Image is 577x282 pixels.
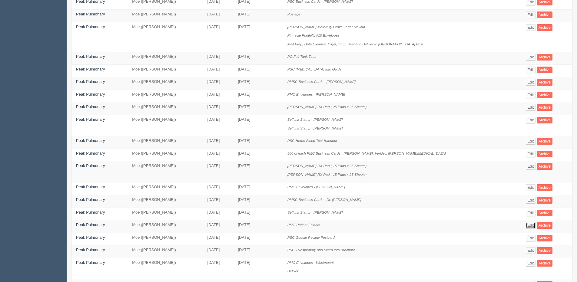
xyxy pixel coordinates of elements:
[203,245,233,258] td: [DATE]
[287,80,356,84] i: PMSC Business Cards - [PERSON_NAME]
[233,102,283,115] td: [DATE]
[526,235,536,241] a: Edit
[537,235,552,241] a: Archive
[128,77,203,90] td: Moe ([PERSON_NAME])
[287,126,343,130] i: Self Ink Stamp - [PERSON_NAME]
[233,64,283,77] td: [DATE]
[537,138,552,145] a: Archive
[233,52,283,65] td: [DATE]
[537,247,552,254] a: Archive
[287,105,367,109] i: [PERSON_NAME] RX Pad ( 25 Pads x 25 Sheets)
[526,92,536,98] a: Edit
[526,247,536,254] a: Edit
[287,33,340,37] i: Pinnacle Foothills #10 Envelopes
[76,54,105,59] a: Peak Pulmonary
[287,12,300,16] i: Postage
[233,149,283,161] td: [DATE]
[76,260,105,265] a: Peak Pulmonary
[537,117,552,123] a: Archive
[203,52,233,65] td: [DATE]
[76,138,105,143] a: Peak Pulmonary
[537,184,552,191] a: Archive
[526,79,536,86] a: Edit
[287,185,345,189] i: PMC Envelopes - [PERSON_NAME]
[128,22,203,52] td: Moe ([PERSON_NAME])
[537,67,552,73] a: Archive
[203,22,233,52] td: [DATE]
[233,136,283,149] td: [DATE]
[233,182,283,195] td: [DATE]
[287,151,446,155] i: 500 of each PMC Business Cards - [PERSON_NAME], Verkley, [PERSON_NAME][MEDICAL_DATA]
[203,208,233,220] td: [DATE]
[526,260,536,267] a: Edit
[203,258,233,279] td: [DATE]
[203,195,233,208] td: [DATE]
[76,210,105,215] a: Peak Pulmonary
[203,64,233,77] td: [DATE]
[287,67,342,71] i: PSC [MEDICAL_DATA] Info Guide
[526,11,536,18] a: Edit
[287,210,343,214] i: Self Ink Stamp - [PERSON_NAME]
[287,223,320,227] i: PMG Patient Folders
[287,164,367,168] i: [PERSON_NAME] RX Pad ( 15 Pads x 25 Sheets)
[76,67,105,71] a: Peak Pulmonary
[526,197,536,204] a: Edit
[526,138,536,145] a: Edit
[76,79,105,84] a: Peak Pulmonary
[537,197,552,204] a: Archive
[233,233,283,245] td: [DATE]
[233,90,283,102] td: [DATE]
[526,151,536,157] a: Edit
[203,136,233,149] td: [DATE]
[526,184,536,191] a: Edit
[537,79,552,86] a: Archive
[203,233,233,245] td: [DATE]
[128,195,203,208] td: Moe ([PERSON_NAME])
[233,220,283,233] td: [DATE]
[287,25,365,29] i: [PERSON_NAME] Maternity Leave Letter Mailout
[76,25,105,29] a: Peak Pulmonary
[128,115,203,136] td: Moe ([PERSON_NAME])
[203,220,233,233] td: [DATE]
[233,195,283,208] td: [DATE]
[537,151,552,157] a: Archive
[128,102,203,115] td: Moe ([PERSON_NAME])
[76,151,105,156] a: Peak Pulmonary
[537,92,552,98] a: Archive
[128,233,203,245] td: Moe ([PERSON_NAME])
[537,222,552,229] a: Archive
[128,149,203,161] td: Moe ([PERSON_NAME])
[76,117,105,122] a: Peak Pulmonary
[287,172,367,176] i: [PERSON_NAME] RX Pad ( 15 Pads x 25 Sheets)
[287,261,334,264] i: PMC Envelopes - Westmount
[287,139,337,143] i: PSC Home Sleep Test Handout
[287,117,343,121] i: Self Ink Stamp - [PERSON_NAME]
[203,115,233,136] td: [DATE]
[537,104,552,111] a: Archive
[128,136,203,149] td: Moe ([PERSON_NAME])
[526,67,536,73] a: Edit
[287,248,355,252] i: PSC - Respiratory and Sleep Info Brochure
[233,22,283,52] td: [DATE]
[203,102,233,115] td: [DATE]
[128,9,203,22] td: Moe ([PERSON_NAME])
[203,149,233,161] td: [DATE]
[537,260,552,267] a: Archive
[526,24,536,31] a: Edit
[203,161,233,182] td: [DATE]
[537,11,552,18] a: Archive
[233,245,283,258] td: [DATE]
[128,90,203,102] td: Moe ([PERSON_NAME])
[537,24,552,31] a: Archive
[287,42,423,46] i: Mail Prep, Data Cleanse, Inkjet, Stuff, Seal and Deliver to [GEOGRAPHIC_DATA] Post
[233,258,283,279] td: [DATE]
[128,182,203,195] td: Moe ([PERSON_NAME])
[287,235,335,239] i: PSC Google Review Postcard
[76,185,105,189] a: Peak Pulmonary
[203,77,233,90] td: [DATE]
[287,54,316,58] i: PO Full Tank Tags
[128,258,203,279] td: Moe ([PERSON_NAME])
[537,54,552,61] a: Archive
[128,208,203,220] td: Moe ([PERSON_NAME])
[233,208,283,220] td: [DATE]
